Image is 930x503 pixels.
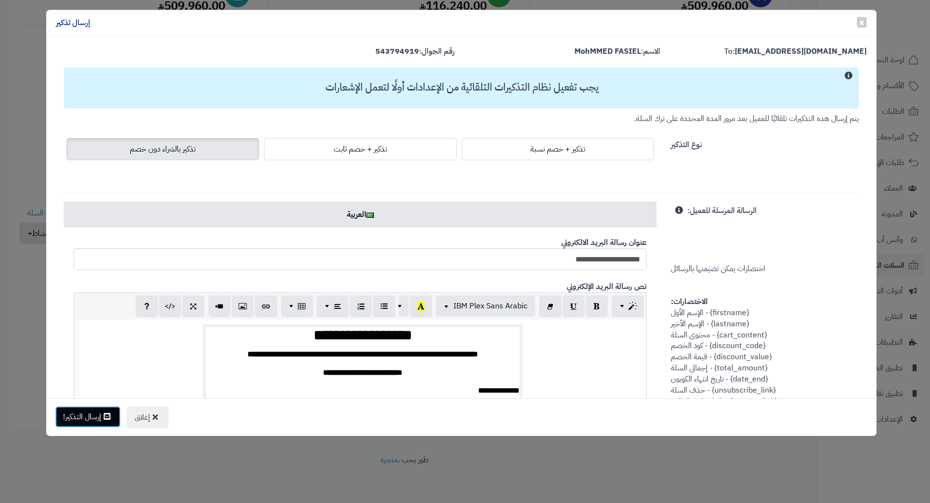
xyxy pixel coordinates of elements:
[453,300,527,312] span: IBM Plex Sans Arabic
[55,406,121,427] button: إرسال التذكير!
[130,143,196,155] span: تذكير بالشراء دون خصم
[574,46,660,57] label: الاسم:
[634,113,859,124] small: يتم إرسال هذه التذكيرات تلقائيًا للعميل بعد مرور المدة المحددة على ترك السلة.
[126,406,169,428] button: إغلاق
[56,17,90,29] h4: إرسال تذكير
[671,136,702,151] label: نوع التذكير
[561,237,647,248] b: عنوان رسالة البريد الالكتروني
[366,213,374,218] img: ar.png
[375,46,454,57] label: رقم الجوال:
[735,46,867,57] strong: [EMAIL_ADDRESS][DOMAIN_NAME]
[671,205,777,407] span: اختصارات يمكن تضيمنها بالرسائل {firstname} - الإسم الأول {lastname} - الإسم الأخير {cart_content}...
[859,15,865,30] span: ×
[671,296,708,307] strong: الاختصارات:
[724,46,867,57] label: To:
[687,201,757,216] label: الرسالة المرسلة للعميل:
[64,201,656,228] a: العربية
[375,46,419,57] strong: 543794919
[530,143,585,155] span: تذكير + خصم نسبة
[334,143,387,155] span: تذكير + خصم ثابت
[69,82,855,93] h3: يجب تفعيل نظام التذكيرات التلقائية من الإعدادات أولًا لتعمل الإشعارات
[574,46,641,57] strong: MohMMED FASIEL
[567,281,647,292] b: نص رسالة البريد الإلكتروني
